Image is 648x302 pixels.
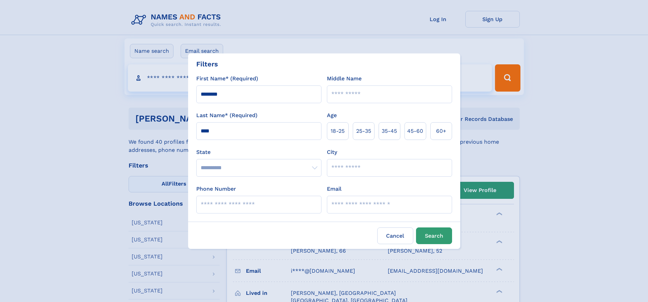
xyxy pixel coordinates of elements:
[327,75,362,83] label: Middle Name
[327,185,342,193] label: Email
[196,75,258,83] label: First Name* (Required)
[196,59,218,69] div: Filters
[382,127,397,135] span: 35‑45
[407,127,423,135] span: 45‑60
[327,111,337,120] label: Age
[327,148,337,156] label: City
[377,227,413,244] label: Cancel
[436,127,446,135] span: 60+
[416,227,452,244] button: Search
[356,127,371,135] span: 25‑35
[196,148,321,156] label: State
[196,111,257,120] label: Last Name* (Required)
[331,127,345,135] span: 18‑25
[196,185,236,193] label: Phone Number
